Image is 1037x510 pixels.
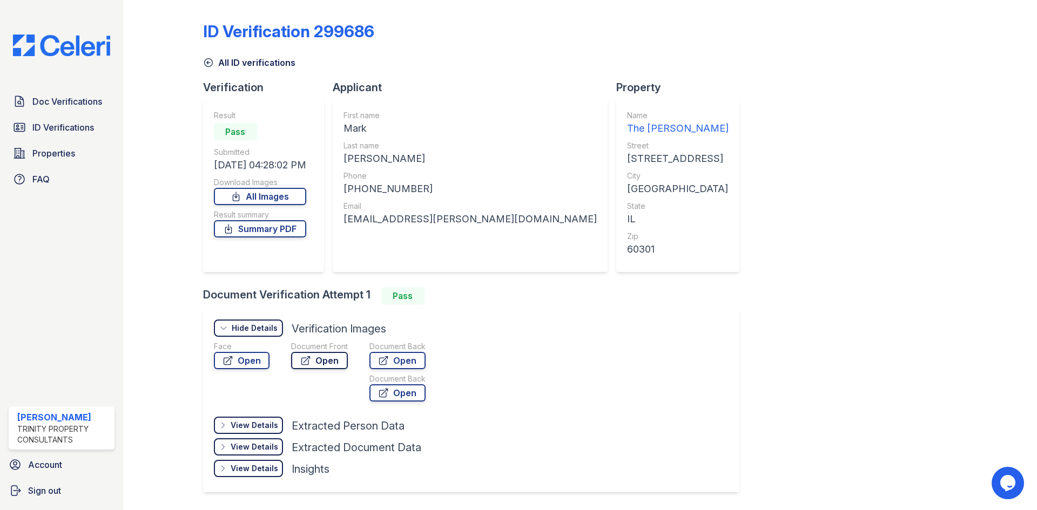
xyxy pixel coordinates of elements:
[291,352,348,369] a: Open
[32,173,50,186] span: FAQ
[17,411,110,424] div: [PERSON_NAME]
[214,110,306,121] div: Result
[214,209,306,220] div: Result summary
[344,140,597,151] div: Last name
[4,480,119,501] a: Sign out
[232,323,278,334] div: Hide Details
[627,151,729,166] div: [STREET_ADDRESS]
[992,467,1026,499] iframe: chat widget
[28,484,61,497] span: Sign out
[214,188,306,205] a: All Images
[627,231,729,242] div: Zip
[292,418,405,433] div: Extracted Person Data
[203,80,333,95] div: Verification
[214,177,306,188] div: Download Images
[32,121,94,134] span: ID Verifications
[627,181,729,196] div: [GEOGRAPHIC_DATA]
[627,110,729,136] a: Name The [PERSON_NAME]
[333,80,616,95] div: Applicant
[203,56,295,69] a: All ID verifications
[231,463,278,474] div: View Details
[28,458,62,471] span: Account
[9,91,115,112] a: Doc Verifications
[214,158,306,173] div: [DATE] 04:28:02 PM
[381,287,425,304] div: Pass
[627,121,729,136] div: The [PERSON_NAME]
[4,454,119,475] a: Account
[203,22,374,41] div: ID Verification 299686
[291,341,348,352] div: Document Front
[17,424,110,445] div: Trinity Property Consultants
[292,321,386,336] div: Verification Images
[32,147,75,160] span: Properties
[369,341,426,352] div: Document Back
[214,341,270,352] div: Face
[344,121,597,136] div: Mark
[627,110,729,121] div: Name
[214,123,257,140] div: Pass
[32,95,102,108] span: Doc Verifications
[214,352,270,369] a: Open
[344,212,597,227] div: [EMAIL_ADDRESS][PERSON_NAME][DOMAIN_NAME]
[369,373,426,384] div: Document Back
[9,168,115,190] a: FAQ
[616,80,748,95] div: Property
[627,171,729,181] div: City
[627,140,729,151] div: Street
[344,171,597,181] div: Phone
[344,151,597,166] div: [PERSON_NAME]
[369,384,426,402] a: Open
[4,35,119,56] img: CE_Logo_Blue-a8612792a0a2168367f1c8372b55b34899dd931a85d93a1a3d3e32e68fde9ad4.png
[627,212,729,227] div: IL
[627,242,729,257] div: 60301
[344,110,597,121] div: First name
[214,147,306,158] div: Submitted
[9,117,115,138] a: ID Verifications
[231,441,278,452] div: View Details
[344,201,597,212] div: Email
[627,201,729,212] div: State
[292,440,421,455] div: Extracted Document Data
[344,181,597,196] div: [PHONE_NUMBER]
[292,461,329,477] div: Insights
[203,287,748,304] div: Document Verification Attempt 1
[214,220,306,237] a: Summary PDF
[9,142,115,164] a: Properties
[369,352,426,369] a: Open
[231,420,278,431] div: View Details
